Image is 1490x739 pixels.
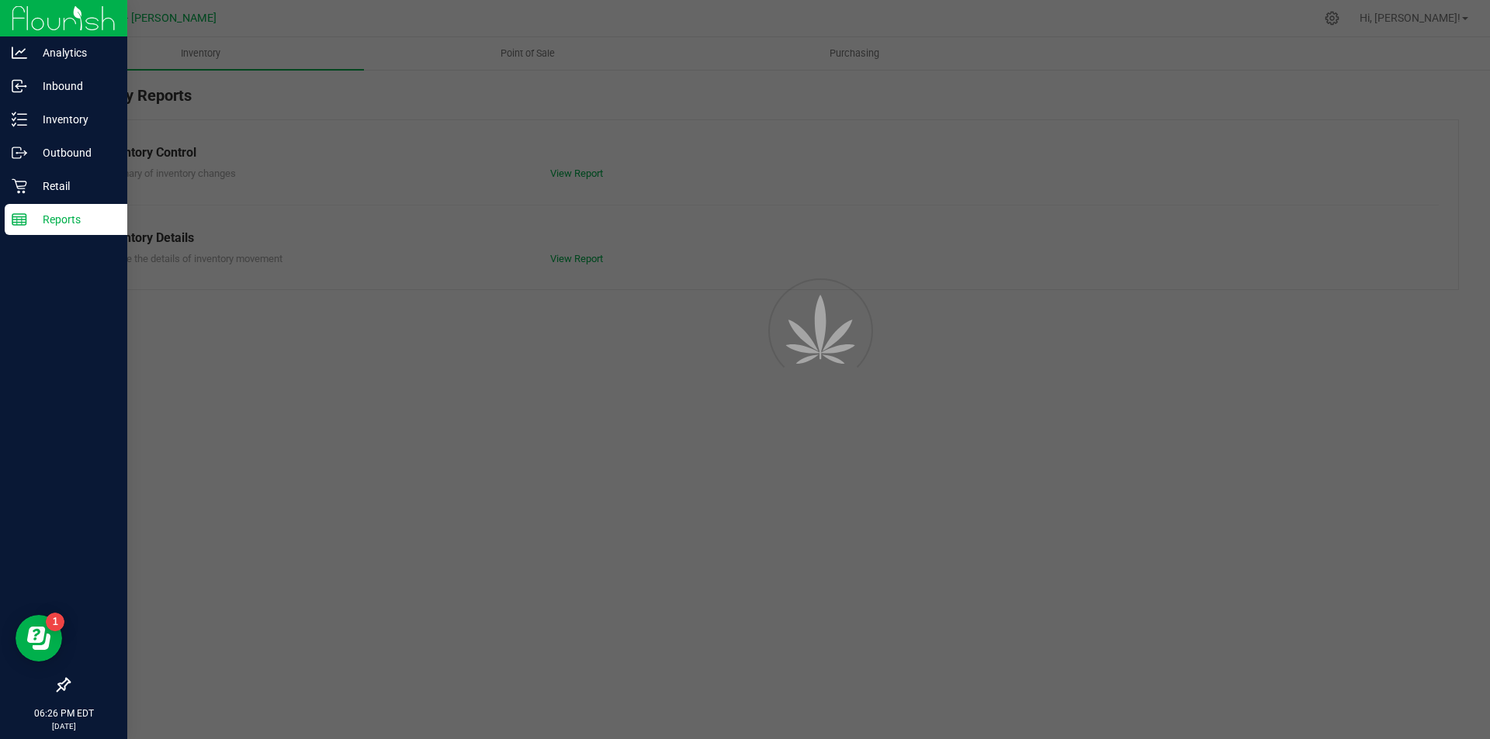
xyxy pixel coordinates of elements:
[12,145,27,161] inline-svg: Outbound
[46,613,64,631] iframe: Resource center unread badge
[16,615,62,661] iframe: Resource center
[7,706,120,720] p: 06:26 PM EDT
[27,77,120,95] p: Inbound
[12,45,27,60] inline-svg: Analytics
[12,178,27,194] inline-svg: Retail
[12,78,27,94] inline-svg: Inbound
[7,720,120,732] p: [DATE]
[12,112,27,127] inline-svg: Inventory
[27,177,120,195] p: Retail
[27,43,120,62] p: Analytics
[27,143,120,162] p: Outbound
[27,210,120,229] p: Reports
[27,110,120,129] p: Inventory
[12,212,27,227] inline-svg: Reports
